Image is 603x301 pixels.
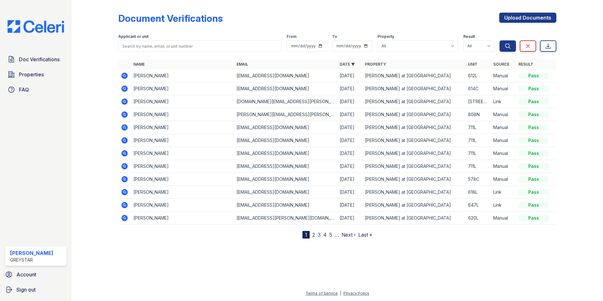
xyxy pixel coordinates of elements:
[465,173,491,186] td: 578C
[491,69,516,82] td: Manual
[131,173,234,186] td: [PERSON_NAME]
[362,212,465,225] td: [PERSON_NAME] at [GEOGRAPHIC_DATA]
[365,62,386,67] a: Property
[19,86,29,93] span: FAQ
[499,13,556,23] a: Upload Documents
[491,82,516,95] td: Manual
[378,34,394,39] label: Property
[362,199,465,212] td: [PERSON_NAME] at [GEOGRAPHIC_DATA]
[16,271,36,278] span: Account
[329,232,332,238] a: 5
[465,95,491,108] td: [STREET_ADDRESS][PERSON_NAME][PERSON_NAME]
[518,137,549,144] div: Pass
[3,268,69,281] a: Account
[10,249,53,257] div: [PERSON_NAME]
[10,257,53,263] div: Greystar
[518,98,549,105] div: Pass
[362,173,465,186] td: [PERSON_NAME] at [GEOGRAPHIC_DATA]
[518,163,549,169] div: Pass
[342,232,356,238] a: Next ›
[234,82,337,95] td: [EMAIL_ADDRESS][DOMAIN_NAME]
[362,147,465,160] td: [PERSON_NAME] at [GEOGRAPHIC_DATA]
[234,108,337,121] td: [PERSON_NAME][EMAIL_ADDRESS][PERSON_NAME][DOMAIN_NAME]
[131,160,234,173] td: [PERSON_NAME]
[465,212,491,225] td: 620L
[131,147,234,160] td: [PERSON_NAME]
[323,232,327,238] a: 4
[343,291,369,296] a: Privacy Policy
[5,68,67,81] a: Properties
[131,95,234,108] td: [PERSON_NAME]
[5,83,67,96] a: FAQ
[234,147,337,160] td: [EMAIL_ADDRESS][DOMAIN_NAME]
[131,212,234,225] td: [PERSON_NAME]
[306,291,338,296] a: Terms of Service
[362,160,465,173] td: [PERSON_NAME] at [GEOGRAPHIC_DATA]
[312,232,315,238] a: 2
[362,134,465,147] td: [PERSON_NAME] at [GEOGRAPHIC_DATA]
[518,189,549,195] div: Pass
[337,69,362,82] td: [DATE]
[337,160,362,173] td: [DATE]
[131,82,234,95] td: [PERSON_NAME]
[118,34,149,39] label: Applicant or unit
[465,82,491,95] td: 614C
[518,86,549,92] div: Pass
[518,124,549,131] div: Pass
[518,73,549,79] div: Pass
[518,202,549,208] div: Pass
[234,134,337,147] td: [EMAIL_ADDRESS][DOMAIN_NAME]
[491,212,516,225] td: Manual
[234,212,337,225] td: [EMAIL_ADDRESS][PERSON_NAME][DOMAIN_NAME]
[362,121,465,134] td: [PERSON_NAME] at [GEOGRAPHIC_DATA]
[491,134,516,147] td: Manual
[337,121,362,134] td: [DATE]
[337,95,362,108] td: [DATE]
[287,34,296,39] label: From
[133,62,145,67] a: Name
[131,69,234,82] td: [PERSON_NAME]
[19,56,60,63] span: Doc Verifications
[302,231,310,239] div: 1
[234,199,337,212] td: [EMAIL_ADDRESS][DOMAIN_NAME]
[465,121,491,134] td: 711L
[465,134,491,147] td: 711L
[340,62,355,67] a: Date ▼
[491,173,516,186] td: Manual
[491,95,516,108] td: Link
[234,160,337,173] td: [EMAIL_ADDRESS][DOMAIN_NAME]
[362,108,465,121] td: [PERSON_NAME] at [GEOGRAPHIC_DATA]
[337,186,362,199] td: [DATE]
[337,134,362,147] td: [DATE]
[491,108,516,121] td: Manual
[491,147,516,160] td: Manual
[493,62,509,67] a: Source
[234,69,337,82] td: [EMAIL_ADDRESS][DOMAIN_NAME]
[491,121,516,134] td: Manual
[358,232,372,238] a: Last »
[234,186,337,199] td: [EMAIL_ADDRESS][DOMAIN_NAME]
[340,291,341,296] div: |
[465,199,491,212] td: 647L
[234,173,337,186] td: [EMAIL_ADDRESS][DOMAIN_NAME]
[234,95,337,108] td: [DOMAIN_NAME][EMAIL_ADDRESS][PERSON_NAME][DOMAIN_NAME]
[465,160,491,173] td: 711L
[3,20,69,33] img: CE_Logo_Blue-a8612792a0a2168367f1c8372b55b34899dd931a85d93a1a3d3e32e68fde9ad4.png
[318,232,321,238] a: 3
[118,13,223,24] div: Document Verifications
[3,283,69,296] a: Sign out
[518,176,549,182] div: Pass
[362,186,465,199] td: [PERSON_NAME] at [GEOGRAPHIC_DATA]
[237,62,248,67] a: Email
[131,134,234,147] td: [PERSON_NAME]
[362,95,465,108] td: [PERSON_NAME] at [GEOGRAPHIC_DATA]
[463,34,475,39] label: Result
[131,108,234,121] td: [PERSON_NAME]
[518,62,533,67] a: Result
[337,82,362,95] td: [DATE]
[465,108,491,121] td: 808N
[362,69,465,82] td: [PERSON_NAME] at [GEOGRAPHIC_DATA]
[518,111,549,118] div: Pass
[118,40,282,52] input: Search by name, email, or unit number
